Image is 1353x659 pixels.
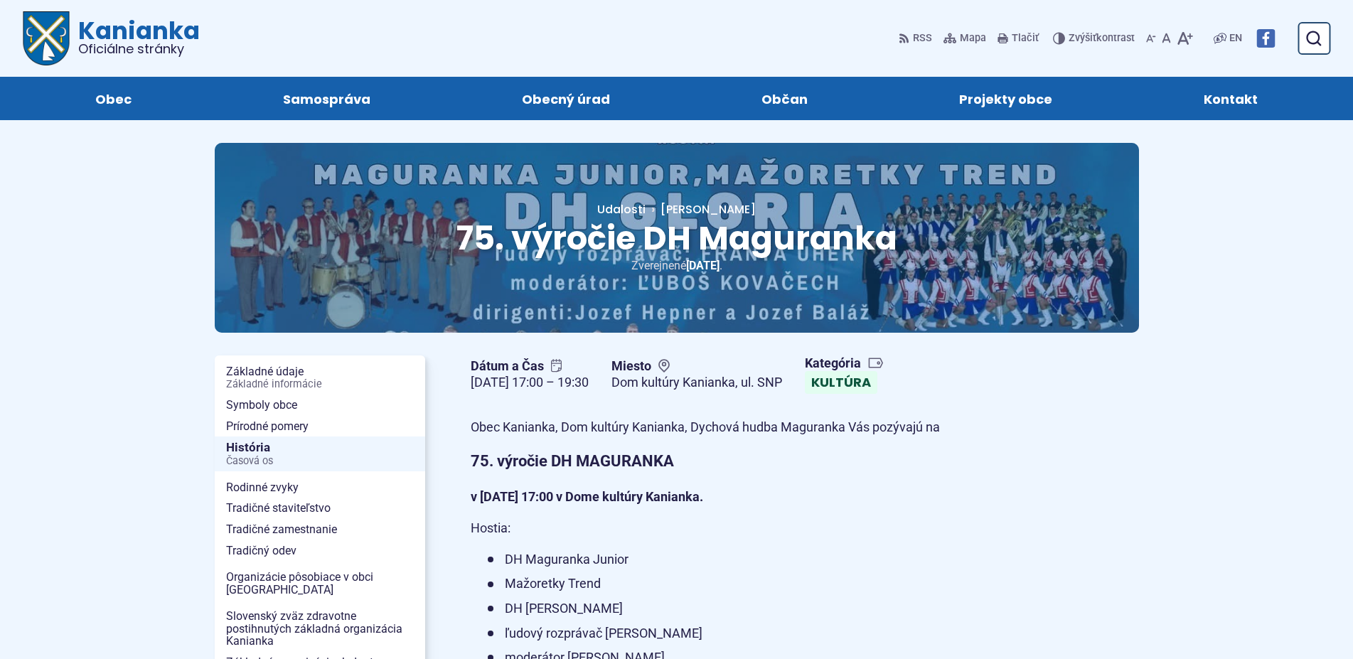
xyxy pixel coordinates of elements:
[215,519,425,540] a: Tradičné zamestnanie
[1159,23,1174,53] button: Nastaviť pôvodnú veľkosť písma
[226,456,414,467] span: Časová os
[522,77,610,120] span: Obecný úrad
[941,23,989,53] a: Mapa
[226,477,414,498] span: Rodinné zvyky
[897,77,1113,120] a: Projekty obce
[471,358,589,375] span: Dátum a Čas
[597,201,646,218] a: Udalosti
[805,371,877,394] a: Kultúra
[913,30,932,47] span: RSS
[471,375,589,391] figcaption: [DATE] 17:00 – 19:30
[226,498,414,519] span: Tradičné staviteľstvo
[1053,23,1138,53] button: Zvýšiťkontrast
[215,567,425,600] a: Organizácie pôsobiace v obci [GEOGRAPHIC_DATA]
[461,77,672,120] a: Obecný úrad
[488,598,975,620] li: DH [PERSON_NAME]
[471,417,975,439] p: Obec Kanianka, Dom kultúry Kanianka, Dychová hudba Maguranka Vás pozývajú na
[226,540,414,562] span: Tradičný odev
[215,498,425,519] a: Tradičné staviteľstvo
[283,77,370,120] span: Samospráva
[1142,77,1319,120] a: Kontakt
[215,477,425,498] a: Rodinné zvyky
[1069,33,1135,45] span: kontrast
[226,436,414,471] span: História
[23,11,200,65] a: Logo Kanianka, prejsť na domovskú stránku.
[686,259,720,272] span: [DATE]
[215,416,425,437] a: Prírodné pomery
[995,23,1042,53] button: Tlačiť
[960,30,986,47] span: Mapa
[1174,23,1196,53] button: Zväčšiť veľkosť písma
[260,256,1093,275] p: Zverejnené .
[899,23,935,53] a: RSS
[611,358,782,375] span: Miesto
[215,436,425,471] a: HistóriaČasová os
[471,518,975,540] p: Hostia:
[1256,29,1275,48] img: Prejsť na Facebook stránku
[1143,23,1159,53] button: Zmenšiť veľkosť písma
[226,606,414,652] span: Slovenský zväz zdravotne postihnutých základná organizácia Kanianka
[959,77,1052,120] span: Projekty obce
[215,395,425,416] a: Symboly obce
[78,43,200,55] span: Oficiálne stránky
[700,77,870,120] a: Občan
[761,77,808,120] span: Občan
[226,395,414,416] span: Symboly obce
[488,549,975,571] li: DH Maguranka Junior
[488,573,975,595] li: Mažoretky Trend
[1069,32,1096,44] span: Zvýšiť
[95,77,132,120] span: Obec
[661,201,756,218] span: [PERSON_NAME]
[471,452,674,470] strong: 75. výročie DH MAGURANKA
[488,623,975,645] li: ľudový rozprávač [PERSON_NAME]
[805,355,884,372] span: Kategória
[226,567,414,600] span: Organizácie pôsobiace v obci [GEOGRAPHIC_DATA]
[226,519,414,540] span: Tradičné zamestnanie
[215,361,425,395] a: Základné údajeZákladné informácie
[226,379,414,390] span: Základné informácie
[1229,30,1242,47] span: EN
[215,606,425,652] a: Slovenský zväz zdravotne postihnutých základná organizácia Kanianka
[34,77,193,120] a: Obec
[646,201,756,218] a: [PERSON_NAME]
[611,375,782,391] figcaption: Dom kultúry Kanianka, ul. SNP
[222,77,432,120] a: Samospráva
[226,361,414,395] span: Základné údaje
[1012,33,1039,45] span: Tlačiť
[226,416,414,437] span: Prírodné pomery
[1204,77,1258,120] span: Kontakt
[471,489,703,504] strong: v [DATE] 17:00 v Dome kultúry Kanianka.
[1226,30,1245,47] a: EN
[456,215,897,261] span: 75. výročie DH Maguranka
[215,540,425,562] a: Tradičný odev
[23,11,70,65] img: Prejsť na domovskú stránku
[70,18,200,55] span: Kanianka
